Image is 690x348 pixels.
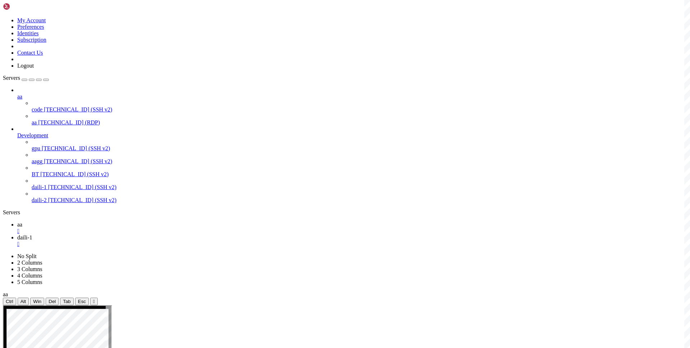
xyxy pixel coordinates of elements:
li: aa [17,87,687,126]
a: Contact Us [17,50,43,56]
span: BT [32,171,39,177]
div: Servers [3,209,687,216]
div:  [93,299,95,304]
span: aa [3,291,8,297]
span: Development [17,132,48,138]
span: Alt [20,299,26,304]
span: aa [32,119,37,125]
a:  [17,241,687,247]
div: (0, 1) [3,9,6,15]
span: [TECHNICAL_ID] (SSH v2) [48,197,116,203]
img: Shellngn [3,3,44,10]
span: [TECHNICAL_ID] (SSH v2) [44,106,112,113]
a: 2 Columns [17,260,42,266]
a: aa [17,93,687,100]
li: Development [17,126,687,203]
a: aa [TECHNICAL_ID] (RDP) [32,119,687,126]
span: aa [17,221,22,228]
a: gpu [TECHNICAL_ID] (SSH v2) [32,145,687,152]
span: daili-1 [32,184,47,190]
a: Logout [17,63,34,69]
li: daili-2 [TECHNICAL_ID] (SSH v2) [32,191,687,203]
span: daili-2 [32,197,47,203]
a: My Account [17,17,46,23]
a: Preferences [17,24,44,30]
button: Esc [75,298,89,305]
a: daili-2 [TECHNICAL_ID] (SSH v2) [32,197,687,203]
button: Ctrl [3,298,16,305]
span: aa [17,93,22,100]
a: daili-1 [TECHNICAL_ID] (SSH v2) [32,184,687,191]
a: daili-1 [17,234,687,247]
button:  [90,298,98,305]
a: 3 Columns [17,266,42,272]
span: gpu [32,145,40,151]
li: BT [TECHNICAL_ID] (SSH v2) [32,165,687,178]
span: [TECHNICAL_ID] (SSH v2) [44,158,112,164]
a: Subscription [17,37,46,43]
span: aagg [32,158,42,164]
span: Ctrl [6,299,13,304]
button: Tab [60,298,74,305]
li: daili-1 [TECHNICAL_ID] (SSH v2) [32,178,687,191]
a:  [17,228,687,234]
span: Tab [63,299,71,304]
a: No Split [17,253,37,259]
span: [TECHNICAL_ID] (RDP) [38,119,100,125]
a: code [TECHNICAL_ID] (SSH v2) [32,106,687,113]
a: Development [17,132,687,139]
button: Del [46,298,59,305]
span: [TECHNICAL_ID] (SSH v2) [42,145,110,151]
span: daili-1 [17,234,32,241]
span: Win [33,299,41,304]
li: gpu [TECHNICAL_ID] (SSH v2) [32,139,687,152]
span: [TECHNICAL_ID] (SSH v2) [48,184,116,190]
li: aagg [TECHNICAL_ID] (SSH v2) [32,152,687,165]
li: aa [TECHNICAL_ID] (RDP) [32,113,687,126]
x-row: Connecting [TECHNICAL_ID]... [3,3,596,9]
a: 4 Columns [17,273,42,279]
a: Identities [17,30,39,36]
span: code [32,106,42,113]
button: Alt [18,298,29,305]
a: aagg [TECHNICAL_ID] (SSH v2) [32,158,687,165]
span: Del [49,299,56,304]
button: Win [30,298,44,305]
a: aa [17,221,687,234]
a: Servers [3,75,49,81]
li: code [TECHNICAL_ID] (SSH v2) [32,100,687,113]
a: 5 Columns [17,279,42,285]
span: [TECHNICAL_ID] (SSH v2) [40,171,109,177]
span: Servers [3,75,20,81]
span: Esc [78,299,86,304]
a: BT [TECHNICAL_ID] (SSH v2) [32,171,687,178]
